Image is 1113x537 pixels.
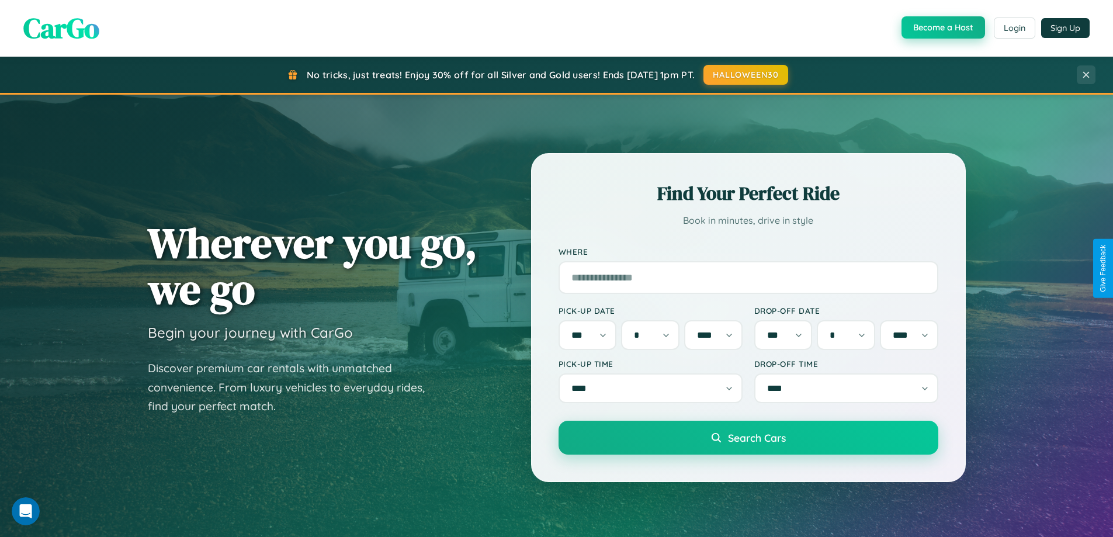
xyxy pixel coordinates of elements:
h1: Wherever you go, we go [148,220,477,312]
h2: Find Your Perfect Ride [559,181,938,206]
button: Become a Host [902,16,985,39]
label: Pick-up Time [559,359,743,369]
button: HALLOWEEN30 [703,65,788,85]
span: No tricks, just treats! Enjoy 30% off for all Silver and Gold users! Ends [DATE] 1pm PT. [307,69,695,81]
button: Sign Up [1041,18,1090,38]
div: Give Feedback [1099,245,1107,292]
span: Search Cars [728,431,786,444]
button: Search Cars [559,421,938,455]
label: Where [559,247,938,257]
span: CarGo [23,9,99,47]
label: Pick-up Date [559,306,743,316]
p: Discover premium car rentals with unmatched convenience. From luxury vehicles to everyday rides, ... [148,359,440,416]
h3: Begin your journey with CarGo [148,324,353,341]
label: Drop-off Date [754,306,938,316]
p: Book in minutes, drive in style [559,212,938,229]
iframe: Intercom live chat [12,497,40,525]
button: Login [994,18,1035,39]
label: Drop-off Time [754,359,938,369]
